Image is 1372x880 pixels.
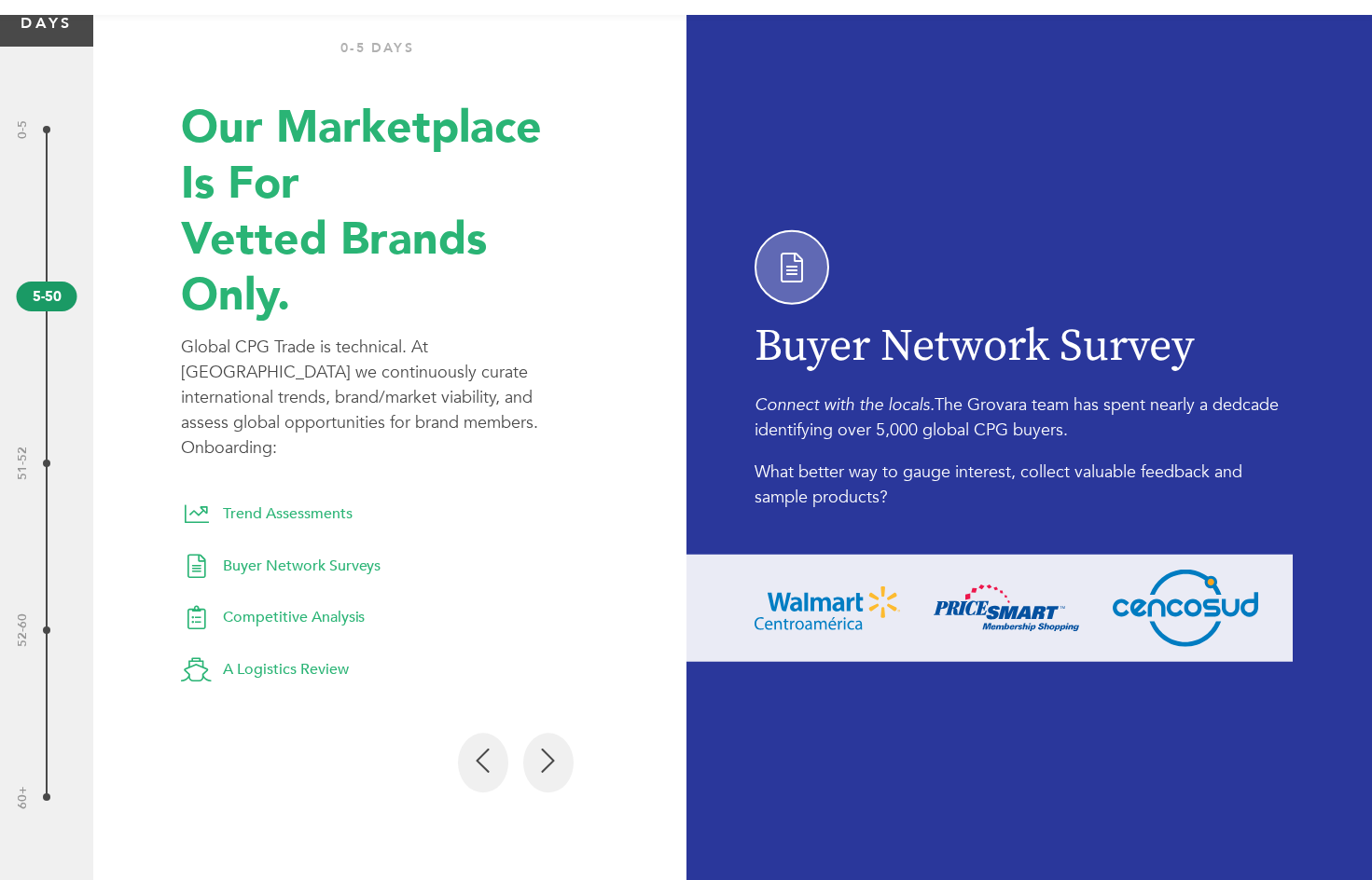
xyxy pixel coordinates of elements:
[212,558,381,575] span: Surveys
[934,584,1079,630] img: Price Smart
[43,626,50,634] span: 13
[181,646,574,694] a: A LogisticsReview
[755,586,900,629] img: Walmart Centroamerica
[223,558,328,575] span: Buyer Network
[181,335,574,475] p: Global CPG Trade is technical. At [GEOGRAPHIC_DATA] we continuously curate international trends, ...
[223,611,312,627] span: Competitive
[43,460,50,467] span: 10
[212,662,348,679] span: Review
[755,393,935,417] em: Connect with the locals.
[11,785,34,808] span: 60+
[33,285,62,308] span: 5-50
[181,212,574,323] span: Vetted Brands Only.
[1113,570,1258,646] img: Cencosud
[43,793,50,801] span: 16
[11,613,34,647] span: 52-60
[223,662,300,679] span: A Logistics
[181,42,574,55] div: 0-5 Days
[181,100,574,335] h2: Our Marketplace Is For
[223,507,266,524] span: Trend
[11,447,34,480] span: 51-52
[755,392,1292,443] p: The Grovara team has spent nearly a dedcade identifying over 5,000 global CPG buyers.
[212,507,352,524] span: Assessments
[181,594,574,642] a: CompetitiveAnalysis
[17,282,77,311] span: 7
[755,318,1292,376] h1: Buyer Network Survey
[181,543,574,591] a: Buyer NetworkSurveys
[43,126,50,133] span: 2
[212,611,365,627] span: Analysis
[181,490,574,539] a: TrendAssessments
[755,460,1292,510] p: What better way to gauge interest, collect valuable feedback and sample products?
[11,120,34,139] span: 0-5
